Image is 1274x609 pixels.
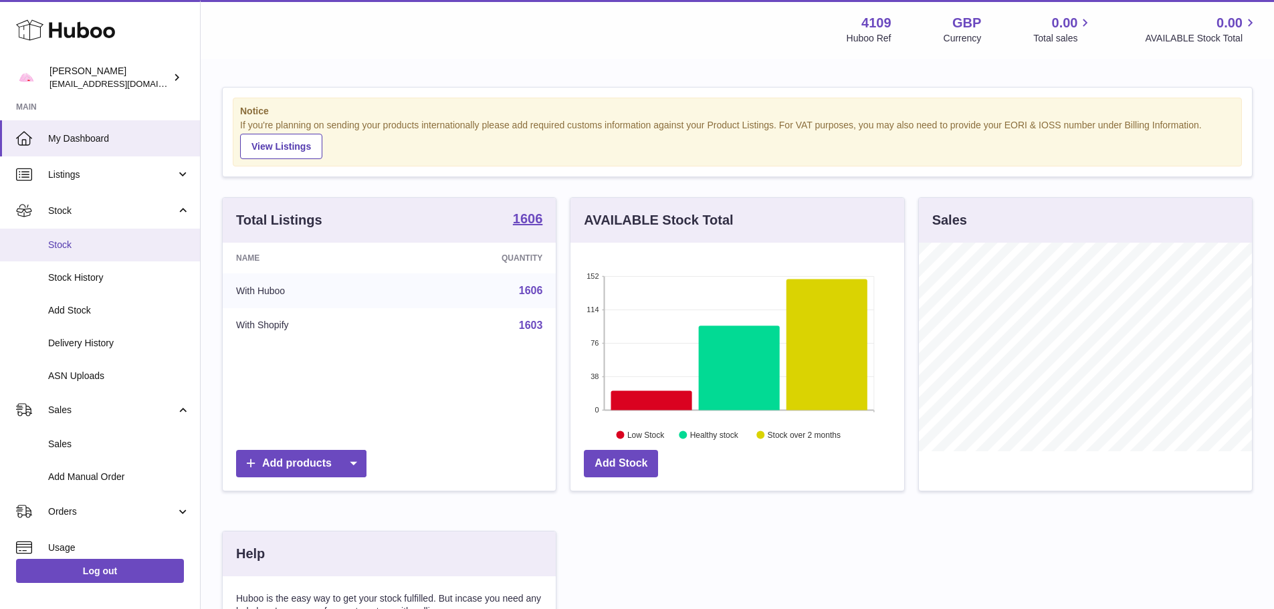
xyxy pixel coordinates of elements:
[223,243,403,273] th: Name
[584,450,658,477] a: Add Stock
[591,339,599,347] text: 76
[587,272,599,280] text: 152
[49,65,170,90] div: [PERSON_NAME]
[1216,14,1243,32] span: 0.00
[1145,32,1258,45] span: AVAILABLE Stock Total
[48,471,190,483] span: Add Manual Order
[236,450,366,477] a: Add products
[513,212,543,228] a: 1606
[48,205,176,217] span: Stock
[236,211,322,229] h3: Total Listings
[48,505,176,518] span: Orders
[1052,14,1078,32] span: 0.00
[240,134,322,159] a: View Listings
[690,430,739,439] text: Healthy stock
[519,285,543,296] a: 1606
[48,271,190,284] span: Stock History
[48,438,190,451] span: Sales
[48,168,176,181] span: Listings
[48,337,190,350] span: Delivery History
[48,404,176,416] span: Sales
[403,243,556,273] th: Quantity
[1033,32,1093,45] span: Total sales
[223,273,403,308] td: With Huboo
[48,239,190,251] span: Stock
[223,308,403,343] td: With Shopify
[627,430,665,439] text: Low Stock
[16,559,184,583] a: Log out
[48,304,190,317] span: Add Stock
[861,14,891,32] strong: 4109
[847,32,891,45] div: Huboo Ref
[48,370,190,382] span: ASN Uploads
[240,119,1235,159] div: If you're planning on sending your products internationally please add required customs informati...
[236,545,265,563] h3: Help
[49,78,197,89] span: [EMAIL_ADDRESS][DOMAIN_NAME]
[584,211,733,229] h3: AVAILABLE Stock Total
[587,306,599,314] text: 114
[768,430,841,439] text: Stock over 2 months
[48,132,190,145] span: My Dashboard
[952,14,981,32] strong: GBP
[595,406,599,414] text: 0
[240,105,1235,118] strong: Notice
[591,372,599,380] text: 38
[944,32,982,45] div: Currency
[519,320,543,331] a: 1603
[932,211,967,229] h3: Sales
[48,541,190,554] span: Usage
[16,68,36,88] img: internalAdmin-4109@internal.huboo.com
[1145,14,1258,45] a: 0.00 AVAILABLE Stock Total
[513,212,543,225] strong: 1606
[1033,14,1093,45] a: 0.00 Total sales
